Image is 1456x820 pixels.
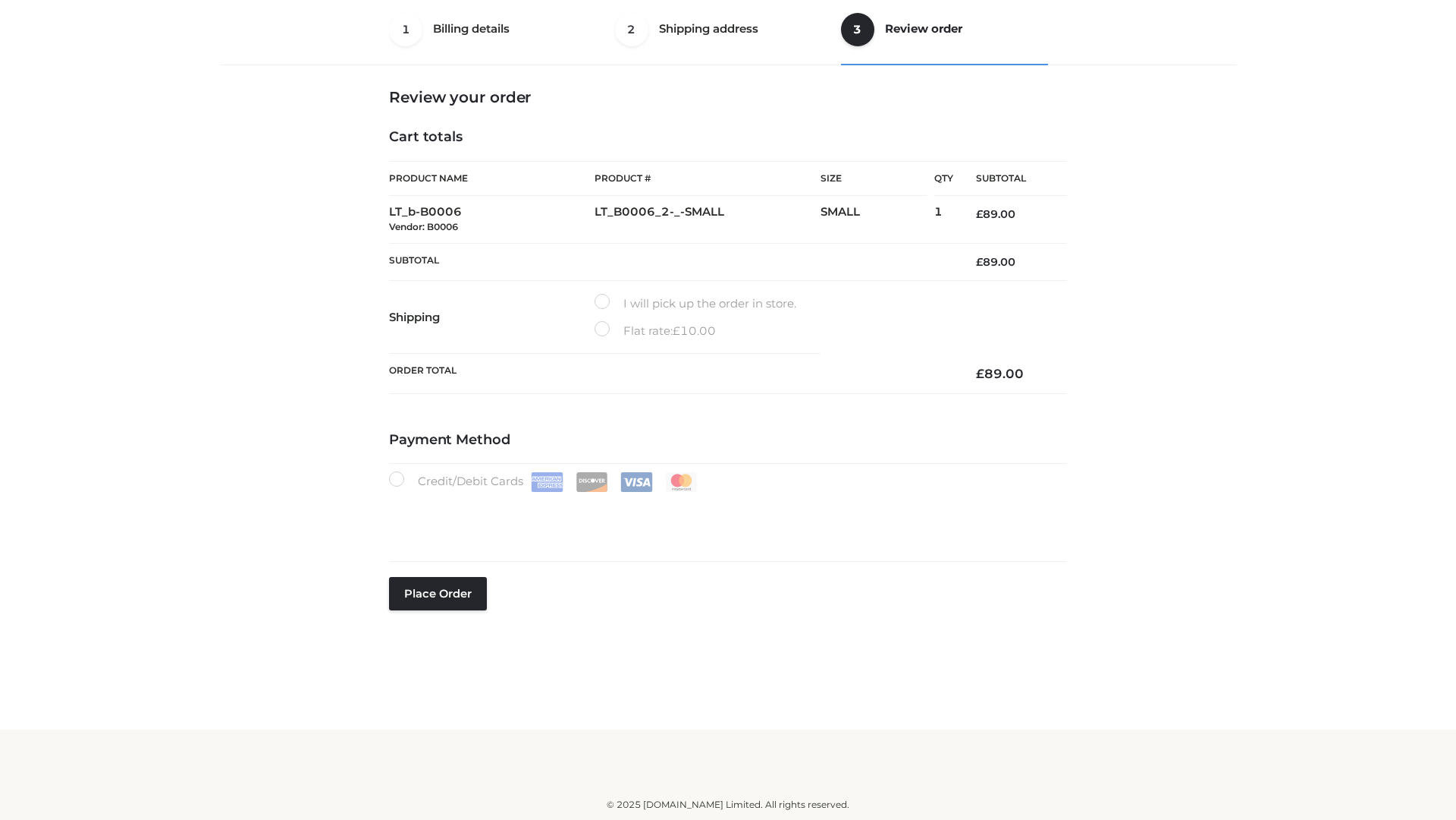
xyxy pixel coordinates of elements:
img: Discover [576,472,608,492]
th: Subtotal [953,162,1067,196]
iframe: Secure payment input frame [386,489,1064,544]
img: Amex [531,472,563,492]
img: Visa [620,472,653,492]
bdi: 89.00 [976,207,1015,221]
span: £ [673,323,680,338]
span: £ [976,255,983,269]
th: Shipping [389,281,595,354]
label: I will pick up the order in store. [595,294,796,314]
th: Qty [934,161,953,196]
td: SMALL [821,196,934,244]
td: LT_b-B0006 [389,196,595,244]
h3: Review your order [389,88,1067,106]
td: 1 [934,196,953,244]
bdi: 89.00 [976,366,1024,381]
label: Credit/Debit Cards [389,471,699,492]
img: Mastercard [665,472,698,492]
span: £ [976,366,984,381]
th: Subtotal [389,243,953,280]
td: LT_B0006_2-_-SMALL [595,196,821,244]
h4: Payment Method [389,432,1067,449]
h4: Cart totals [389,129,1067,146]
th: Order Total [389,354,953,394]
bdi: 10.00 [673,323,716,338]
th: Size [821,162,927,196]
bdi: 89.00 [976,255,1015,269]
div: © 2025 [DOMAIN_NAME] Limited. All rights reserved. [225,797,1231,812]
span: £ [976,207,983,221]
th: Product # [595,161,821,196]
label: Flat rate: [595,321,716,341]
small: Vendor: B0006 [389,221,458,232]
th: Product Name [389,161,595,196]
button: Place order [389,577,487,610]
